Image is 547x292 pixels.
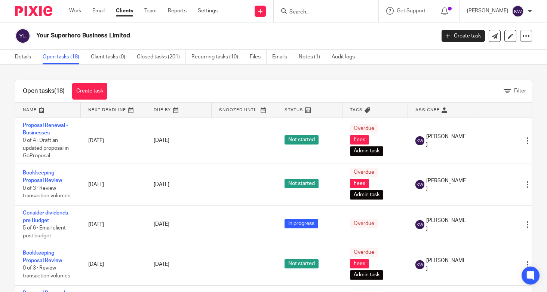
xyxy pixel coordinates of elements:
span: [DATE] [154,262,169,267]
span: [PERSON_NAME] [426,217,466,232]
span: 0 of 3 · Review transaction volumes [23,186,70,199]
span: Admin task [350,270,383,280]
a: Reports [168,7,187,15]
img: svg%3E [415,260,424,269]
span: Fees [350,135,369,145]
span: Overdue [350,219,378,228]
span: Overdue [350,168,378,177]
span: Status [285,108,303,112]
a: Details [15,50,37,64]
a: Consider dividends pre Budget [23,210,68,223]
span: Not started [285,135,319,145]
input: Search [289,9,356,16]
a: Notes (1) [299,50,326,64]
span: [DATE] [154,138,169,143]
img: svg%3E [15,28,31,44]
span: Filter [514,88,526,94]
span: Fees [350,259,369,268]
td: [DATE] [81,118,146,164]
span: [PERSON_NAME] [426,257,466,272]
td: [DATE] [81,244,146,285]
img: svg%3E [512,5,524,17]
a: Closed tasks (201) [137,50,186,64]
span: Tags [350,108,363,112]
img: svg%3E [415,180,424,189]
span: (18) [54,88,65,94]
span: 0 of 4 · Draft an updated proposal in GoProposal [23,138,69,158]
span: Overdue [350,124,378,133]
span: Not started [285,179,319,188]
img: svg%3E [415,220,424,229]
span: [DATE] [154,182,169,187]
span: Not started [285,259,319,268]
a: Create task [72,83,107,100]
a: Create task [442,30,485,42]
img: svg%3E [415,136,424,145]
img: Pixie [15,6,52,16]
td: [DATE] [81,164,146,205]
a: Emails [272,50,293,64]
span: [PERSON_NAME] [426,133,466,148]
span: 5 of 6 · Email client post budget [23,226,66,239]
a: Files [250,50,267,64]
h2: Your Superhero Business Limited [36,32,351,40]
span: 0 of 3 · Review transaction volumes [23,266,70,279]
a: Bookkeeping Proposal Review [23,250,62,263]
a: Open tasks (18) [43,50,85,64]
td: [DATE] [81,205,146,244]
span: Admin task [350,146,383,156]
a: Proposal Renewal - Businesses [23,123,68,136]
span: Overdue [350,248,378,257]
a: Settings [198,7,218,15]
span: [DATE] [154,222,169,227]
a: Clients [116,7,133,15]
span: In progress [285,219,318,228]
a: Recurring tasks (10) [191,50,244,64]
a: Bookkeeping Proposal Review [23,170,62,183]
a: Team [144,7,157,15]
a: Work [69,7,81,15]
a: Audit logs [332,50,360,64]
span: [PERSON_NAME] [426,177,466,192]
span: Get Support [397,8,425,13]
span: Snoozed Until [219,108,258,112]
p: [PERSON_NAME] [467,7,508,15]
span: Admin task [350,190,383,200]
span: Fees [350,179,369,188]
a: Email [92,7,105,15]
h1: Open tasks [23,87,65,95]
a: Client tasks (0) [91,50,131,64]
